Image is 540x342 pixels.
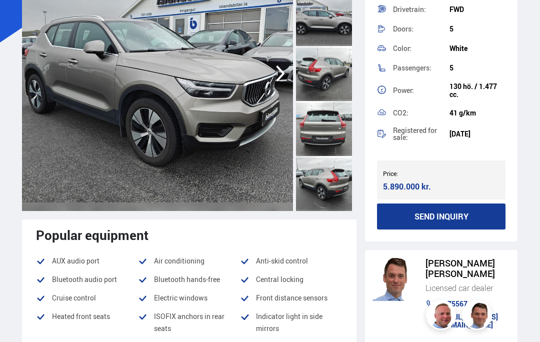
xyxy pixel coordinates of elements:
button: Send inquiry [377,203,506,229]
div: 41 g/km [449,109,506,117]
div: Color: [393,45,449,52]
li: Anti-skid control [240,255,342,267]
div: 130 hö. / 1.477 cc. [449,82,506,98]
div: CO2: [393,109,449,116]
div: [DATE] [449,130,506,138]
img: FbJEzSuNWCJXmdc-.webp [372,258,415,301]
li: Electric windows [138,292,240,304]
div: FWD [449,5,506,13]
div: 5.890.000 kr. [383,180,437,193]
li: Front distance sensors [240,292,342,304]
button: Opna LiveChat spjallviðmót [8,4,38,34]
li: Bluetooth audio port [36,273,138,285]
div: Popular equipment [36,227,342,242]
a: [EMAIL_ADDRESS][DOMAIN_NAME] [425,313,510,329]
img: FbJEzSuNWCJXmdc-.webp [463,301,493,331]
div: White [449,44,506,52]
li: Indicator light in side mirrors [240,310,342,334]
div: 5 [449,25,506,33]
li: ISOFIX anchors in rear seats [138,310,240,334]
div: Passengers: [393,64,449,71]
a: 5375567 [425,300,510,308]
li: Cruise control [36,292,138,304]
li: Central locking [240,273,342,285]
div: Power: [393,87,449,94]
div: Price: [383,170,441,177]
div: Doors: [393,25,449,32]
div: Registered for sale: [393,127,449,141]
li: Heated front seats [36,310,138,334]
li: Bluetooth hands-free [138,273,240,285]
li: AUX audio port [36,255,138,267]
img: siFngHWaQ9KaOqBr.png [427,301,457,331]
div: Drivetrain: [393,6,449,13]
div: 5 [449,64,506,72]
div: Licensed car dealer [425,281,510,294]
li: Air conditioning [138,255,240,267]
div: [PERSON_NAME] [PERSON_NAME] [425,258,510,279]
